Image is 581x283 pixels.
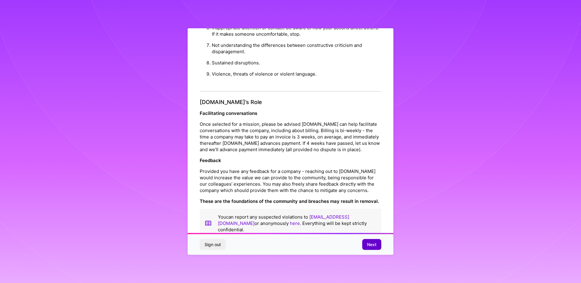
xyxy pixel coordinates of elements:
li: Sustained disruptions. [212,57,381,68]
span: Next [367,241,376,247]
a: here [290,220,300,226]
strong: Facilitating conversations [200,110,257,116]
span: Sign out [205,241,221,247]
button: Next [362,239,381,250]
p: Provided you have any feedback for a company - reaching out to [DOMAIN_NAME] would increase the v... [200,168,381,194]
li: Inappropriate attention or contact. Be aware of how your actions affect others. If it makes someo... [212,22,381,39]
strong: These are the foundations of the community and breaches may result in removal. [200,198,379,204]
h4: [DOMAIN_NAME]’s Role [200,99,381,105]
li: Violence, threats of violence or violent language. [212,68,381,79]
img: book icon [205,214,212,233]
strong: Feedback [200,158,221,163]
a: [EMAIL_ADDRESS][DOMAIN_NAME] [218,214,349,226]
li: Not understanding the differences between constructive criticism and disparagement. [212,39,381,57]
p: You can report any suspected violations to or anonymously . Everything will be kept strictly conf... [218,214,376,233]
p: Once selected for a mission, please be advised [DOMAIN_NAME] can help facilitate conversations wi... [200,121,381,153]
button: Sign out [200,239,226,250]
